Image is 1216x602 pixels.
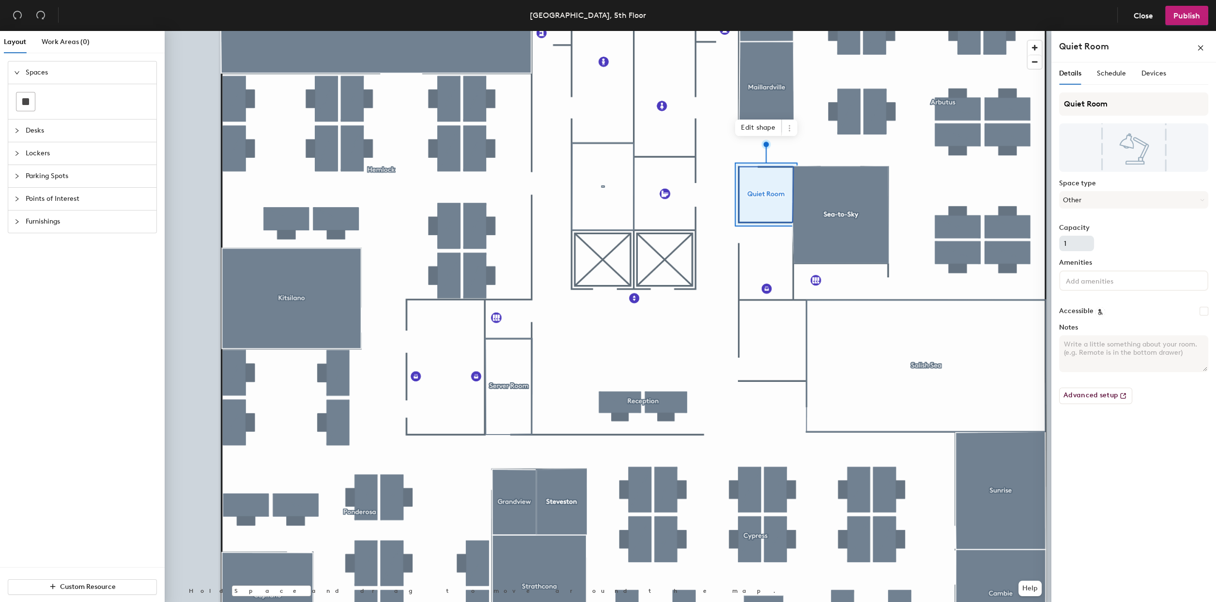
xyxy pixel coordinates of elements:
[14,70,20,75] span: expanded
[1097,69,1126,77] span: Schedule
[1059,307,1093,315] label: Accessible
[8,6,27,25] button: Undo (⌘ + Z)
[1141,69,1166,77] span: Devices
[1165,6,1208,25] button: Publish
[14,150,20,156] span: collapsed
[1059,191,1208,209] button: Other
[14,128,20,134] span: collapsed
[13,10,22,20] span: undo
[1059,40,1109,53] h4: Quiet Room
[1059,69,1081,77] span: Details
[26,211,151,233] span: Furnishings
[1173,11,1200,20] span: Publish
[42,38,90,46] span: Work Areas (0)
[530,9,646,21] div: [GEOGRAPHIC_DATA], 5th Floor
[26,120,151,142] span: Desks
[1197,45,1204,51] span: close
[8,579,157,595] button: Custom Resource
[26,61,151,84] span: Spaces
[1059,123,1208,172] img: The space named Quiet Room
[1059,224,1208,232] label: Capacity
[1134,11,1153,20] span: Close
[1064,274,1151,286] input: Add amenities
[26,165,151,187] span: Parking Spots
[1125,6,1161,25] button: Close
[1059,324,1208,331] label: Notes
[26,188,151,210] span: Points of Interest
[1059,180,1208,187] label: Space type
[14,196,20,202] span: collapsed
[1018,581,1042,596] button: Help
[1059,388,1132,404] button: Advanced setup
[4,38,26,46] span: Layout
[14,219,20,225] span: collapsed
[14,173,20,179] span: collapsed
[60,583,116,591] span: Custom Resource
[31,6,50,25] button: Redo (⌘ + ⇧ + Z)
[1059,259,1208,267] label: Amenities
[735,120,782,136] span: Edit shape
[26,142,151,165] span: Lockers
